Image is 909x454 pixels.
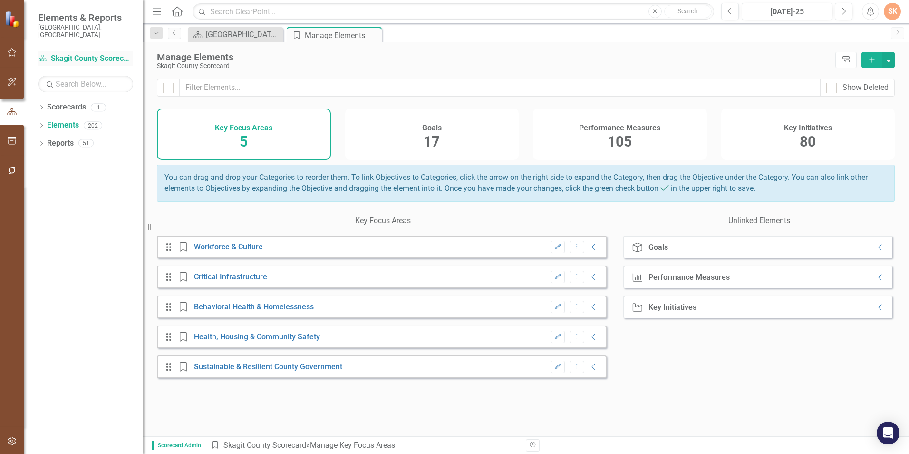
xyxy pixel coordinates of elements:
[5,11,21,28] img: ClearPoint Strategy
[664,5,712,18] button: Search
[800,133,816,150] span: 80
[78,139,94,148] div: 51
[877,422,899,444] div: Open Intercom Messenger
[152,441,205,450] span: Scorecard Admin
[648,273,730,282] div: Performance Measures
[47,102,86,113] a: Scorecards
[728,216,790,227] div: Unlinked Elements
[47,138,74,149] a: Reports
[157,165,895,202] div: You can drag and drop your Categories to reorder them. To link Objectives to Categories, click th...
[194,242,263,251] a: Workforce & Culture
[193,3,714,20] input: Search ClearPoint...
[842,82,889,93] div: Show Deleted
[784,124,832,132] h4: Key Initiatives
[190,29,280,40] a: [GEOGRAPHIC_DATA] Page
[157,52,831,62] div: Manage Elements
[210,440,519,451] div: » Manage Key Focus Areas
[305,30,379,41] div: Manage Elements
[38,12,133,23] span: Elements & Reports
[194,332,320,341] a: Health, Housing & Community Safety
[223,441,306,450] a: Skagit County Scorecard
[179,79,821,97] input: Filter Elements...
[240,133,248,150] span: 5
[91,103,106,111] div: 1
[745,6,829,18] div: [DATE]-25
[648,303,696,312] div: Key Initiatives
[579,124,660,132] h4: Performance Measures
[38,76,133,92] input: Search Below...
[677,7,698,15] span: Search
[648,243,668,252] div: Goals
[194,272,267,281] a: Critical Infrastructure
[422,124,442,132] h4: Goals
[215,124,272,132] h4: Key Focus Areas
[355,216,411,227] div: Key Focus Areas
[884,3,901,20] button: SK
[38,53,133,64] a: Skagit County Scorecard
[194,302,314,311] a: Behavioral Health & Homelessness
[47,120,79,131] a: Elements
[608,133,632,150] span: 105
[194,362,342,371] a: Sustainable & Resilient County Government
[206,29,280,40] div: [GEOGRAPHIC_DATA] Page
[38,23,133,39] small: [GEOGRAPHIC_DATA], [GEOGRAPHIC_DATA]
[157,62,831,69] div: Skagit County Scorecard
[84,121,102,129] div: 202
[742,3,832,20] button: [DATE]-25
[424,133,440,150] span: 17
